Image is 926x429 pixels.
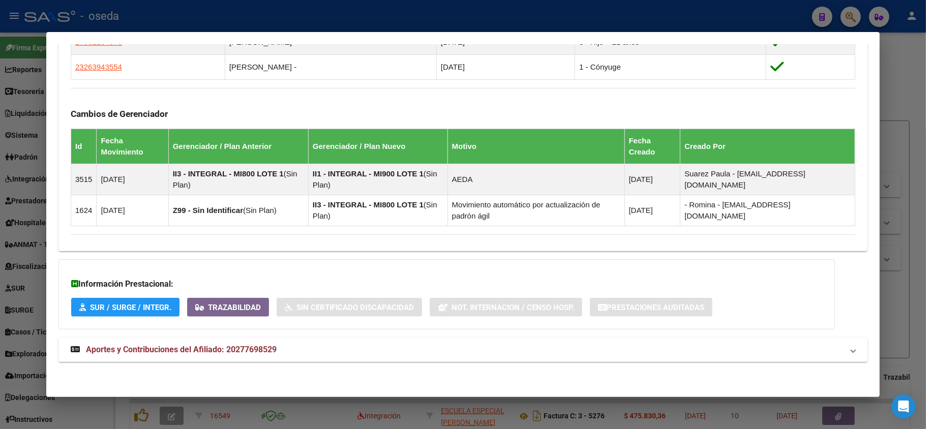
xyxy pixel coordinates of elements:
[447,164,624,195] td: AEDA
[436,54,575,79] td: [DATE]
[173,169,284,178] strong: II3 - INTEGRAL - MI800 LOTE 1
[277,298,422,317] button: Sin Certificado Discapacidad
[75,38,122,46] span: 27582184378
[308,195,447,226] td: ( )
[86,345,277,354] span: Aportes y Contribuciones del Afiliado: 20277698529
[452,303,574,312] span: Not. Internacion / Censo Hosp.
[624,129,680,164] th: Fecha Creado
[313,169,437,189] span: Sin Plan
[168,164,308,195] td: ( )
[308,129,447,164] th: Gerenciador / Plan Nuevo
[71,129,97,164] th: Id
[680,164,855,195] td: Suarez Paula - [EMAIL_ADDRESS][DOMAIN_NAME]
[187,298,269,317] button: Trazabilidad
[208,303,261,312] span: Trazabilidad
[71,195,97,226] td: 1624
[97,195,168,226] td: [DATE]
[173,169,297,189] span: Sin Plan
[430,298,582,317] button: Not. Internacion / Censo Hosp.
[447,129,624,164] th: Motivo
[168,129,308,164] th: Gerenciador / Plan Anterior
[75,63,122,71] span: 23263943554
[246,206,274,214] span: Sin Plan
[575,54,766,79] td: 1 - Cónyuge
[173,206,243,214] strong: Z99 - Sin Identificar
[97,164,168,195] td: [DATE]
[680,129,855,164] th: Creado Por
[680,195,855,226] td: - Romina - [EMAIL_ADDRESS][DOMAIN_NAME]
[71,278,822,290] h3: Información Prestacional:
[313,169,424,178] strong: II1 - INTEGRAL - MI900 LOTE 1
[225,54,436,79] td: [PERSON_NAME] -
[296,303,414,312] span: Sin Certificado Discapacidad
[313,200,437,220] span: Sin Plan
[71,164,97,195] td: 3515
[891,394,916,419] div: Open Intercom Messenger
[71,108,855,119] h3: Cambios de Gerenciador
[624,164,680,195] td: [DATE]
[168,195,308,226] td: ( )
[624,195,680,226] td: [DATE]
[58,338,868,362] mat-expansion-panel-header: Aportes y Contribuciones del Afiliado: 20277698529
[447,195,624,226] td: Movimiento automático por actualización de padrón ágil
[71,298,180,317] button: SUR / SURGE / INTEGR.
[97,129,168,164] th: Fecha Movimiento
[308,164,447,195] td: ( )
[313,200,424,209] strong: II3 - INTEGRAL - MI800 LOTE 1
[90,303,171,312] span: SUR / SURGE / INTEGR.
[590,298,712,317] button: Prestaciones Auditadas
[607,303,704,312] span: Prestaciones Auditadas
